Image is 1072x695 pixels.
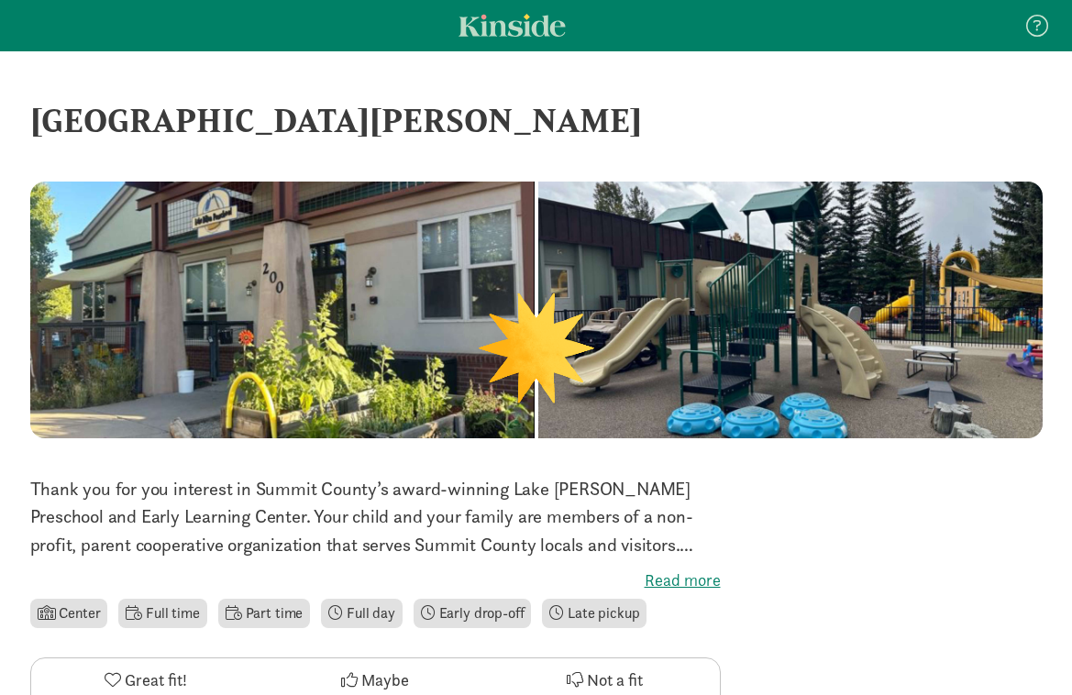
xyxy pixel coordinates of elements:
li: Full day [321,599,403,628]
li: Late pickup [542,599,647,628]
a: Kinside [459,14,566,37]
span: Great fit! [125,667,187,692]
li: Center [30,599,108,628]
div: [GEOGRAPHIC_DATA][PERSON_NAME] [30,95,1043,145]
span: Not a fit [587,667,643,692]
li: Part time [218,599,310,628]
li: Full time [118,599,206,628]
li: Early drop-off [414,599,532,628]
p: Thank you for you interest in Summit County’s award-winning Lake [PERSON_NAME] Preschool and Earl... [30,475,721,558]
label: Read more [30,569,721,591]
span: Maybe [361,667,409,692]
